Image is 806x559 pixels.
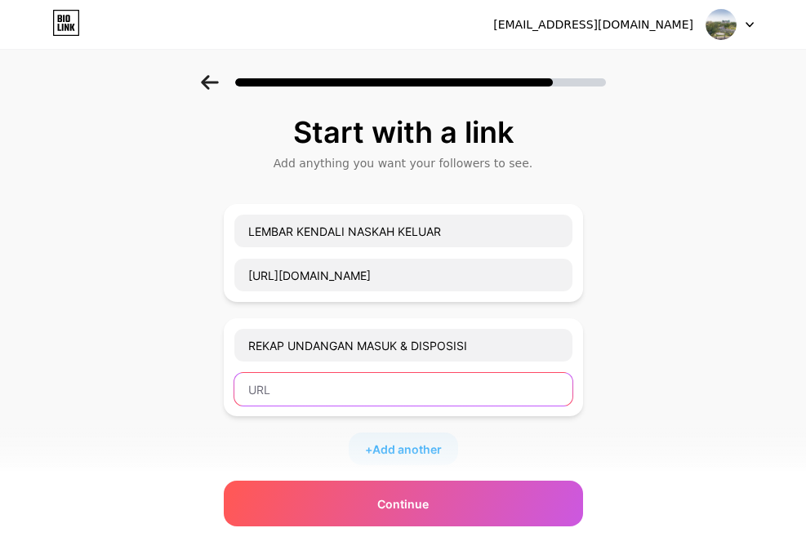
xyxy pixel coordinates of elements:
[706,9,737,40] img: ppksdaoikn
[234,373,572,406] input: URL
[234,329,572,362] input: Link name
[493,16,693,33] div: [EMAIL_ADDRESS][DOMAIN_NAME]
[234,215,572,247] input: Link name
[232,155,575,171] div: Add anything you want your followers to see.
[234,259,572,291] input: URL
[349,433,458,465] div: +
[372,441,442,458] span: Add another
[232,116,575,149] div: Start with a link
[377,495,429,512] span: Continue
